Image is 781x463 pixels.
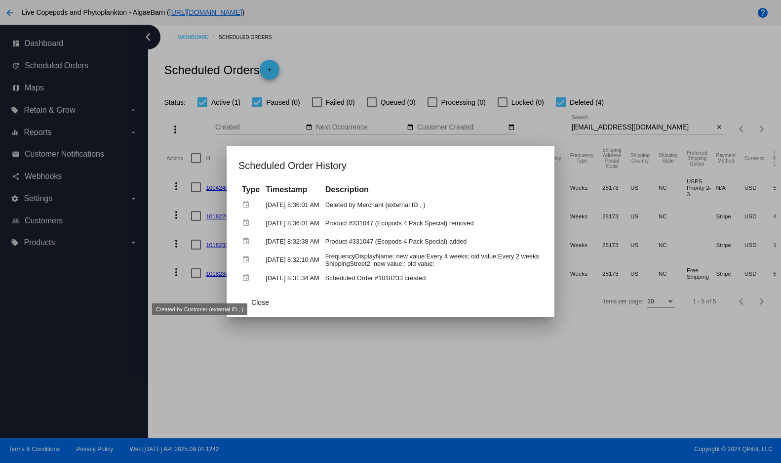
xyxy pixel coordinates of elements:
[263,233,322,250] td: [DATE] 8:32:38 AM
[263,184,322,195] th: Timestamp
[242,197,254,212] mat-icon: event
[242,215,254,231] mat-icon: event
[323,233,542,250] td: Product #331047 (Ecopods 4 Pack Special) added
[323,196,542,213] td: Deleted by Merchant (external ID , )
[263,269,322,287] td: [DATE] 8:31:34 AM
[323,269,542,287] td: Scheduled Order #1018233 created
[251,298,269,306] span: Close
[263,214,322,232] td: [DATE] 8:36:01 AM
[238,294,282,311] button: Close dialog
[323,251,542,268] td: FrequencyDisplayName: new value:Every 4 weeks; old value:Every 2 weeks ShippingStreet2: new value...
[263,196,322,213] td: [DATE] 8:36:01 AM
[239,184,262,195] th: Type
[323,184,542,195] th: Description
[263,251,322,268] td: [DATE] 8:32:10 AM
[242,270,254,286] mat-icon: event
[242,252,254,267] mat-icon: event
[238,158,543,173] h1: Scheduled Order History
[323,214,542,232] td: Product #331047 (Ecopods 4 Pack Special) removed
[242,234,254,249] mat-icon: event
